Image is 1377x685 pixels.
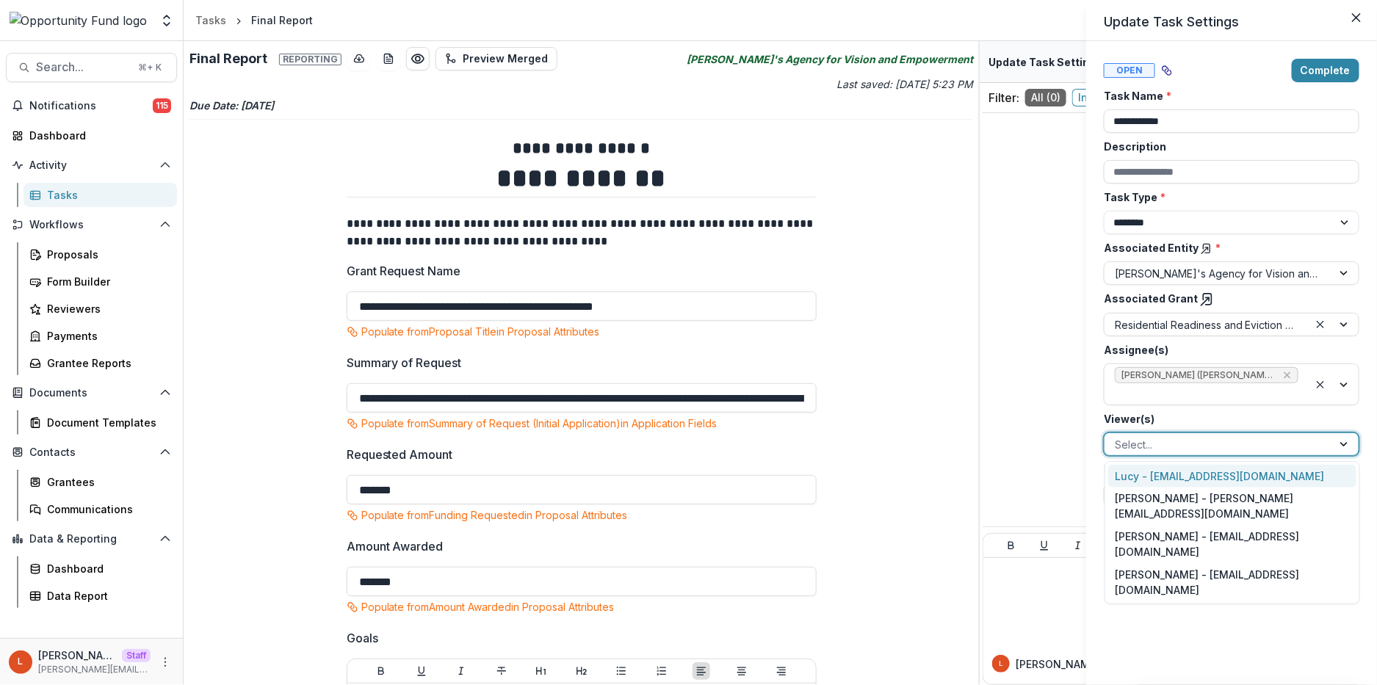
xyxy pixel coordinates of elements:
[1282,368,1293,383] div: Remove Charlise Smith (charlise@waveoflife.org)
[1312,316,1329,333] div: Clear selected options
[1292,59,1359,82] button: Complete
[1104,240,1351,255] label: Associated Entity
[1108,563,1356,601] div: [PERSON_NAME] - [EMAIL_ADDRESS][DOMAIN_NAME]
[1104,139,1351,154] label: Description
[1104,411,1351,427] label: Viewer(s)
[1104,342,1351,358] label: Assignee(s)
[1104,63,1155,78] span: Open
[1121,370,1277,380] span: [PERSON_NAME] ([PERSON_NAME][EMAIL_ADDRESS][DOMAIN_NAME])
[1104,189,1351,205] label: Task Type
[1108,465,1356,488] div: Lucy - [EMAIL_ADDRESS][DOMAIN_NAME]
[1104,291,1351,307] label: Associated Grant
[1108,525,1356,563] div: [PERSON_NAME] - [EMAIL_ADDRESS][DOMAIN_NAME]
[1108,488,1356,526] div: [PERSON_NAME] - [PERSON_NAME][EMAIL_ADDRESS][DOMAIN_NAME]
[1312,376,1329,394] div: Clear selected options
[1104,88,1351,104] label: Task Name
[1155,59,1179,82] button: View dependent tasks
[1345,6,1368,29] button: Close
